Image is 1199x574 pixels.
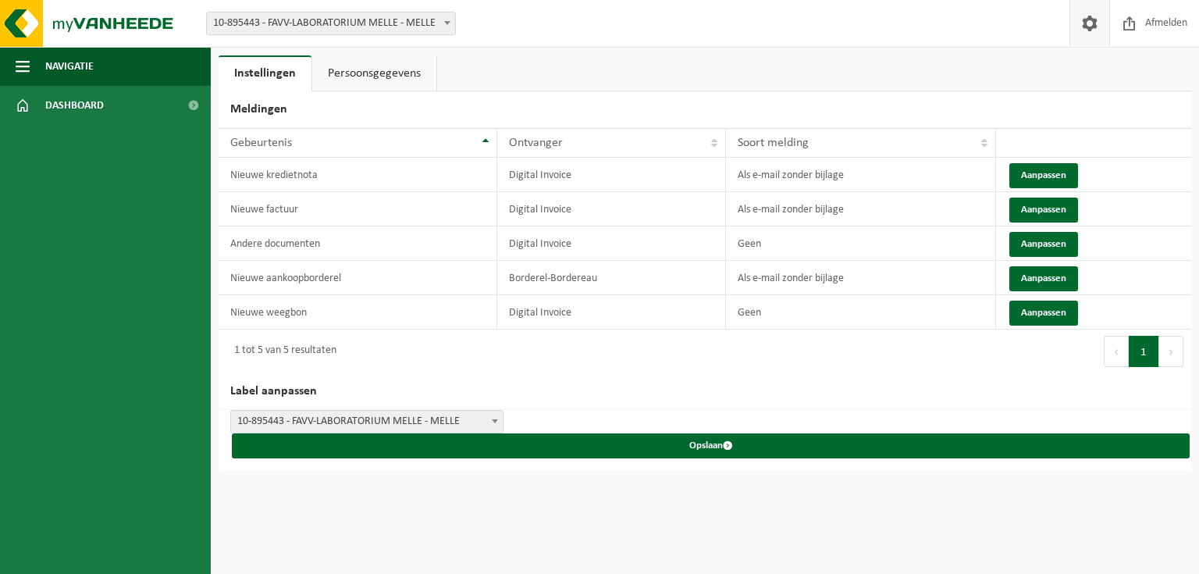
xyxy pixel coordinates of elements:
span: Navigatie [45,47,94,86]
td: Geen [726,226,995,261]
td: Nieuwe kredietnota [219,158,497,192]
td: Digital Invoice [497,295,726,330]
td: Als e-mail zonder bijlage [726,261,995,295]
td: Als e-mail zonder bijlage [726,158,995,192]
span: Ontvanger [509,137,563,149]
span: 10-895443 - FAVV-LABORATORIUM MELLE - MELLE [206,12,456,35]
button: Aanpassen [1009,198,1078,223]
button: Next [1159,336,1183,367]
td: Digital Invoice [497,158,726,192]
h2: Label aanpassen [219,373,1191,410]
td: Nieuwe weegbon [219,295,497,330]
td: Nieuwe aankoopborderel [219,261,497,295]
td: Digital Invoice [497,192,726,226]
span: Soort melding [738,137,809,149]
td: Als e-mail zonder bijlage [726,192,995,226]
button: Previous [1104,336,1129,367]
button: Aanpassen [1009,266,1078,291]
a: Persoonsgegevens [312,55,436,91]
span: 10-895443 - FAVV-LABORATORIUM MELLE - MELLE [230,410,503,433]
h2: Meldingen [219,91,1191,128]
span: Gebeurtenis [230,137,292,149]
button: Aanpassen [1009,232,1078,257]
button: Aanpassen [1009,301,1078,326]
td: Geen [726,295,995,330]
button: Aanpassen [1009,163,1078,188]
button: Opslaan [232,433,1190,458]
button: 1 [1129,336,1159,367]
span: Dashboard [45,86,104,125]
a: Instellingen [219,55,311,91]
span: 10-895443 - FAVV-LABORATORIUM MELLE - MELLE [207,12,455,34]
td: Andere documenten [219,226,497,261]
td: Borderel-Bordereau [497,261,726,295]
td: Nieuwe factuur [219,192,497,226]
div: 1 tot 5 van 5 resultaten [226,337,336,365]
span: 10-895443 - FAVV-LABORATORIUM MELLE - MELLE [231,411,503,433]
td: Digital Invoice [497,226,726,261]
